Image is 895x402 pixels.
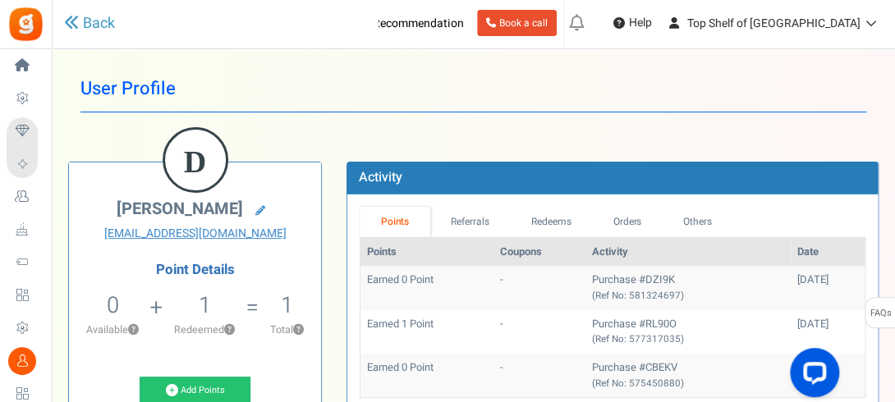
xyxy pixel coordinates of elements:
a: Help [607,10,659,36]
button: ? [293,325,304,336]
a: 1 Recommendation [333,10,470,36]
button: ? [224,325,235,336]
button: ? [128,325,139,336]
th: Activity [585,238,791,267]
h5: 1 [281,293,293,317]
span: [PERSON_NAME] [117,197,243,221]
p: Available [77,322,149,337]
td: Earned 0 Point [360,354,493,397]
h5: 1 [199,293,211,317]
td: Purchase #DZI9K [585,266,791,309]
small: (Ref No: 581324697) [592,289,684,303]
td: Earned 1 Point [360,310,493,354]
a: [EMAIL_ADDRESS][DOMAIN_NAME] [81,226,309,242]
th: Points [360,238,493,267]
a: Points [360,207,430,237]
a: Orders [592,207,663,237]
div: [DATE] [797,317,858,332]
small: (Ref No: 575450880) [592,377,684,391]
span: Recommendation [373,15,464,32]
td: Earned 0 Point [360,266,493,309]
td: Purchase #CBEKV [585,354,791,397]
a: Others [663,207,733,237]
a: Book a call [477,10,557,36]
small: (Ref No: 577317035) [592,332,684,346]
img: Gratisfaction [7,6,44,43]
h4: Point Details [69,263,321,277]
th: Date [791,238,865,267]
h1: User Profile [80,66,866,112]
td: - [493,310,585,354]
td: Purchase #RL90O [585,310,791,354]
th: Coupons [493,238,585,267]
a: Redeems [510,207,592,237]
span: Help [625,15,652,31]
span: 0 [107,289,119,322]
b: Activity [359,167,402,187]
span: FAQs [870,298,892,329]
td: - [493,354,585,397]
div: [DATE] [797,272,858,288]
td: - [493,266,585,309]
span: Top Shelf of [GEOGRAPHIC_DATA] [687,15,861,32]
figcaption: D [165,130,226,194]
p: Total [260,322,313,337]
p: Redeemed [165,322,245,337]
a: Referrals [430,207,511,237]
